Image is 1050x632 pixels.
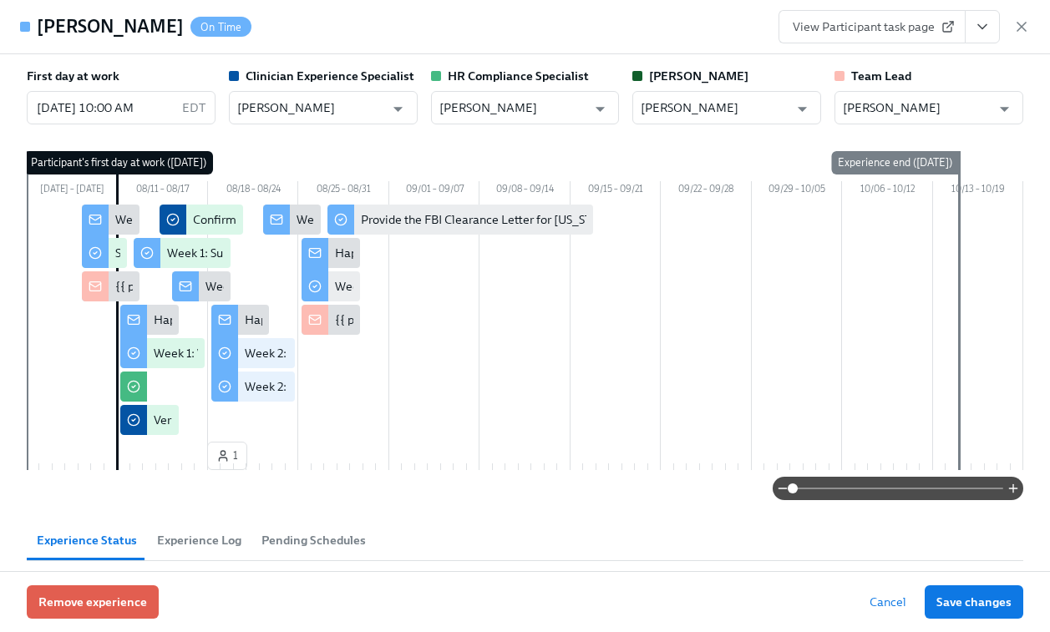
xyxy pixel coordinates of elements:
h4: [PERSON_NAME] [37,14,184,39]
span: Remove experience [38,594,147,610]
a: View Participant task page [779,10,966,43]
label: First day at work [27,68,119,84]
div: Week 3: Final Onboarding Tasks [335,278,504,295]
div: Week 1: Submit & Sign The [US_STATE] Disclosure Form and the [US_STATE] Background Check [167,245,671,261]
p: EDT [182,99,205,116]
div: 09/08 – 09/14 [479,181,570,201]
div: 08/11 – 08/17 [117,181,207,201]
div: 08/18 – 08/24 [208,181,298,201]
button: Remove experience [27,585,159,619]
strong: [PERSON_NAME] [649,68,748,83]
div: 09/15 – 09/21 [571,181,661,201]
div: Happy Week Two! [245,311,341,328]
span: Save changes [936,594,1012,610]
button: Open [587,96,613,122]
div: Participant's first day at work ([DATE]) [24,151,213,174]
div: Week Two Onboarding Recap! [297,211,457,228]
div: Welcome to the Charlie Health Team! [115,211,317,228]
span: Experience Log [157,531,241,550]
strong: Team Lead [851,68,911,83]
div: Happy First Day! [154,311,243,328]
button: 1 [207,442,247,470]
span: Experience Status [37,531,137,550]
button: Open [789,96,815,122]
span: Pending Schedules [261,531,366,550]
div: 08/25 – 08/31 [298,181,388,201]
div: Provide the FBI Clearance Letter for [US_STATE] [361,211,616,228]
div: Software Set-Up [115,245,201,261]
button: Open [992,96,1017,122]
div: {{ participant.fullName }} is nearly done with onboarding! [335,311,642,328]
div: Week 2: Key Compliance Tasks [245,378,407,395]
span: 1 [216,447,238,464]
div: 10/13 – 10/19 [933,181,1023,201]
div: Week 2: Q+A and Shadowing [245,345,398,362]
strong: HR Compliance Specialist [448,68,589,83]
div: Verify Elation for {{ participant.fullName }} [154,412,383,428]
div: 10/06 – 10/12 [842,181,932,201]
button: Cancel [858,585,918,619]
div: [DATE] – [DATE] [27,181,117,201]
div: 09/29 – 10/05 [752,181,842,201]
div: Week 1: Welcome to Charlie Health Tasks! [154,345,377,362]
div: Experience end ([DATE]) [831,151,959,174]
div: {{ participant.fullName }} has started onboarding [115,278,378,295]
span: Cancel [870,594,906,610]
div: Confirm Docebo Completion for {{ participant.fullName }} [193,211,504,228]
button: Open [385,96,411,122]
button: Save changes [925,585,1023,619]
span: On Time [190,21,251,33]
span: View Participant task page [793,18,951,35]
button: View task page [965,10,1000,43]
strong: Clinician Experience Specialist [246,68,414,83]
div: 09/22 – 09/28 [661,181,751,201]
div: Happy Final Week of Onboarding! [335,245,515,261]
div: 09/01 – 09/07 [389,181,479,201]
div: Week 1: Onboarding Recap! [205,278,353,295]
